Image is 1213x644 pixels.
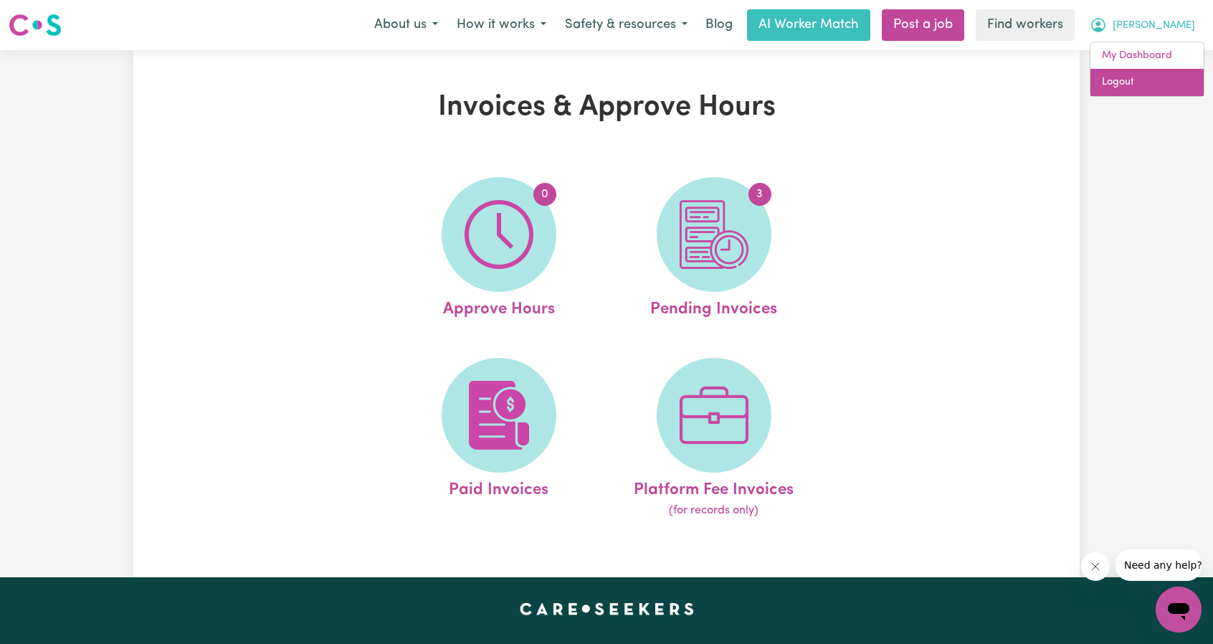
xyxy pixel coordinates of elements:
button: Safety & resources [556,10,697,40]
span: 3 [748,183,771,206]
span: Paid Invoices [449,473,548,503]
span: 0 [533,183,556,206]
a: Approve Hours [396,177,602,322]
a: Logout [1090,69,1204,96]
a: Blog [697,9,741,41]
iframe: Close message [1081,552,1110,581]
a: Post a job [882,9,964,41]
button: My Account [1080,10,1204,40]
div: My Account [1090,42,1204,97]
h1: Invoices & Approve Hours [300,90,913,125]
a: Careseekers logo [9,9,62,42]
span: Need any help? [9,10,87,22]
a: Paid Invoices [396,358,602,520]
span: Approve Hours [443,292,555,322]
iframe: Button to launch messaging window [1156,587,1202,633]
a: My Dashboard [1090,42,1204,70]
button: How it works [447,10,556,40]
a: Find workers [976,9,1075,41]
span: (for records only) [669,502,758,519]
span: Pending Invoices [650,292,777,322]
iframe: Message from company [1116,549,1202,581]
img: Careseekers logo [9,12,62,38]
a: AI Worker Match [747,9,870,41]
span: Platform Fee Invoices [634,473,794,503]
span: [PERSON_NAME] [1113,18,1195,34]
a: Platform Fee Invoices(for records only) [611,358,817,520]
a: Pending Invoices [611,177,817,322]
button: About us [365,10,447,40]
a: Careseekers home page [520,603,694,615]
